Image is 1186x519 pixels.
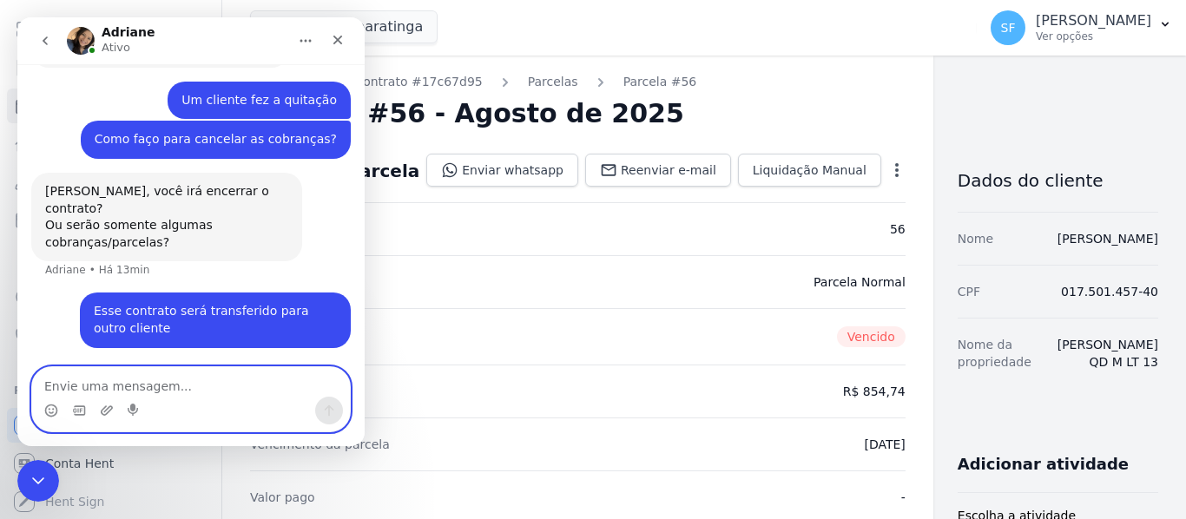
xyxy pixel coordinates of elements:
[298,379,326,407] button: Enviar uma mensagem
[958,283,980,300] dt: CPF
[14,275,333,351] div: Simone diz…
[7,279,214,314] a: Crédito
[7,241,214,276] a: Transferências
[14,103,333,155] div: Simone diz…
[250,10,438,43] button: Mar De Japaratinga
[84,22,113,39] p: Ativo
[958,454,1129,475] h3: Adicionar atividade
[585,154,731,187] a: Reenviar e-mail
[1001,22,1016,34] span: SF
[837,326,906,347] span: Vencido
[958,170,1158,191] h3: Dados do cliente
[77,114,320,131] div: Como faço para cancelar as cobranças?
[14,155,333,275] div: Adriane diz…
[354,73,482,91] a: Contrato #17c67d95
[1052,336,1158,371] dd: [PERSON_NAME] QD M LT 13
[55,386,69,400] button: Selecionador de GIF
[958,336,1038,371] dt: Nome da propriedade
[7,89,214,123] a: Parcelas
[958,230,993,247] dt: Nome
[15,350,333,379] textarea: Envie uma mensagem...
[250,98,684,129] h2: Parcela #56 - Agosto de 2025
[843,383,906,400] dd: R$ 854,74
[28,247,132,258] div: Adriane • Há 13min
[7,12,214,47] a: Visão Geral
[621,161,716,179] span: Reenviar e-mail
[28,200,271,233] div: Ou serão somente algumas cobranças/parcelas?
[76,286,320,319] div: Esse contrato será transferido para outro cliente
[1036,30,1151,43] p: Ver opções
[7,203,214,238] a: Minha Carteira
[864,436,905,453] dd: [DATE]
[814,273,906,291] dd: Parcela Normal
[150,64,333,102] div: Um cliente fez a quitação
[272,7,305,40] button: Início
[7,446,214,481] a: Conta Hent
[1058,232,1158,246] a: [PERSON_NAME]
[977,3,1186,52] button: SF [PERSON_NAME] Ver opções
[1036,12,1151,30] p: [PERSON_NAME]
[528,73,578,91] a: Parcelas
[7,318,214,352] a: Negativação
[27,386,41,400] button: Selecionador de Emoji
[63,275,333,330] div: Esse contrato será transferido para outro cliente
[63,103,333,141] div: Como faço para cancelar as cobranças?
[14,64,333,104] div: Simone diz…
[17,17,365,446] iframe: Intercom live chat
[28,166,271,200] div: [PERSON_NAME], você irá encerrar o contrato?
[901,489,906,506] dd: -
[14,155,285,244] div: [PERSON_NAME], você irá encerrar o contrato?Ou serão somente algumas cobranças/parcelas?Adriane •...
[14,380,208,401] div: Plataformas
[82,386,96,400] button: Upload do anexo
[17,460,59,502] iframe: Intercom live chat
[250,73,906,91] nav: Breadcrumb
[110,386,124,400] button: Start recording
[1061,283,1158,300] dd: 017.501.457-40
[7,127,214,161] a: Lotes
[753,161,866,179] span: Liquidação Manual
[250,489,315,506] dt: Valor pago
[738,154,881,187] a: Liquidação Manual
[890,220,906,238] dd: 56
[426,154,578,187] a: Enviar whatsapp
[305,7,336,38] div: Fechar
[7,50,214,85] a: Contratos
[164,75,320,92] div: Um cliente fez a quitação
[7,408,214,443] a: Recebíveis
[45,455,114,472] span: Conta Hent
[623,73,697,91] a: Parcela #56
[7,165,214,200] a: Clientes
